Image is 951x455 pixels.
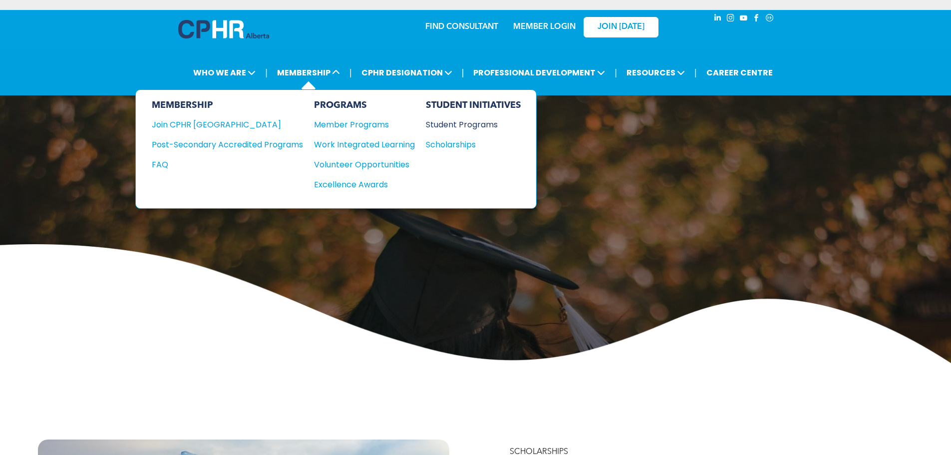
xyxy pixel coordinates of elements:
a: Post-Secondary Accredited Programs [152,138,303,151]
div: Work Integrated Learning [314,138,405,151]
a: Social network [764,12,775,26]
a: FIND CONSULTANT [425,23,498,31]
img: A blue and white logo for cp alberta [178,20,269,38]
a: CAREER CENTRE [703,63,776,82]
div: Post-Secondary Accredited Programs [152,138,288,151]
div: Excellence Awards [314,178,405,191]
span: PROFESSIONAL DEVELOPMENT [470,63,608,82]
li: | [349,62,352,83]
a: Member Programs [314,118,415,131]
div: Scholarships [426,138,512,151]
a: Join CPHR [GEOGRAPHIC_DATA] [152,118,303,131]
a: linkedin [712,12,723,26]
a: instagram [725,12,736,26]
li: | [694,62,697,83]
a: facebook [751,12,762,26]
div: MEMBERSHIP [152,100,303,111]
li: | [615,62,617,83]
div: PROGRAMS [314,100,415,111]
a: Student Programs [426,118,521,131]
li: | [462,62,464,83]
a: Excellence Awards [314,178,415,191]
li: | [265,62,268,83]
span: MEMBERSHIP [274,63,343,82]
span: JOIN [DATE] [598,22,644,32]
a: FAQ [152,158,303,171]
div: STUDENT INITIATIVES [426,100,521,111]
a: youtube [738,12,749,26]
a: Scholarships [426,138,521,151]
a: Work Integrated Learning [314,138,415,151]
div: Join CPHR [GEOGRAPHIC_DATA] [152,118,288,131]
a: MEMBER LOGIN [513,23,576,31]
span: WHO WE ARE [190,63,259,82]
span: RESOURCES [624,63,688,82]
span: CPHR DESIGNATION [358,63,455,82]
a: JOIN [DATE] [584,17,658,37]
div: Member Programs [314,118,405,131]
a: Volunteer Opportunities [314,158,415,171]
div: Volunteer Opportunities [314,158,405,171]
div: FAQ [152,158,288,171]
div: Student Programs [426,118,512,131]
